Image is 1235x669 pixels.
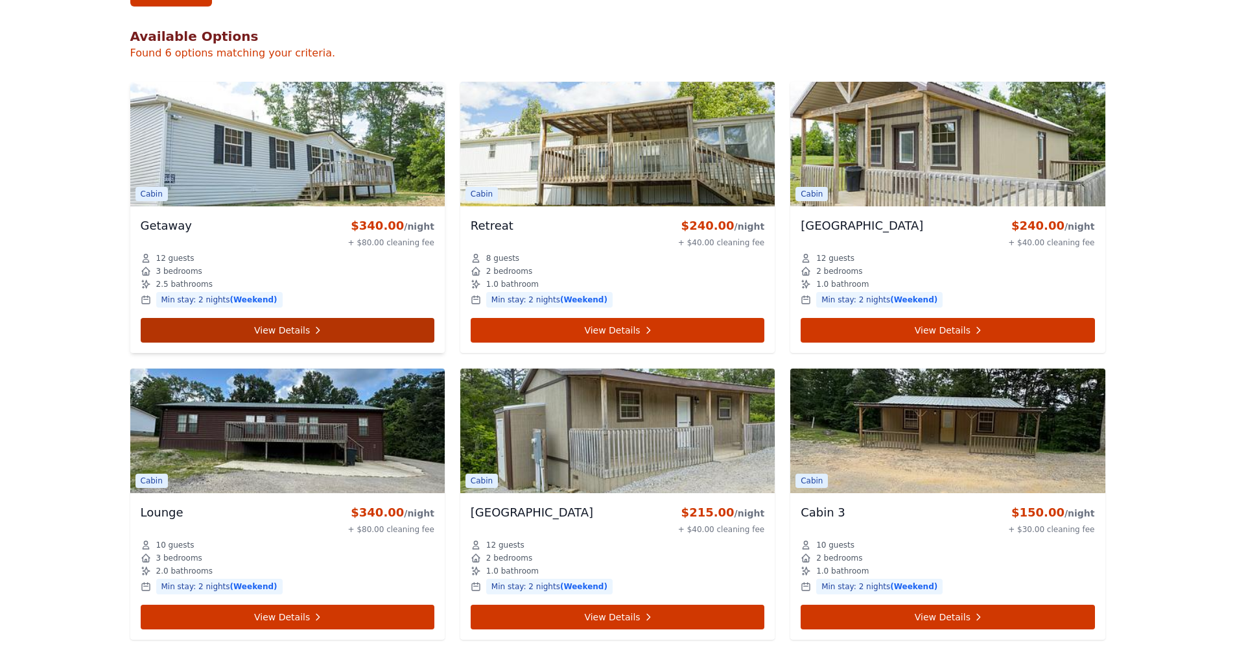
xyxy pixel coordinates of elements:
img: Hillbilly Palace [460,369,775,493]
div: $240.00 [1008,217,1094,235]
span: /night [735,508,765,518]
a: View Details [141,605,434,629]
a: View Details [141,318,434,343]
h3: [GEOGRAPHIC_DATA] [471,504,593,522]
div: $340.00 [348,217,434,235]
span: 2 bedrooms [816,553,862,563]
span: Cabin [135,187,168,201]
div: $340.00 [348,504,434,522]
span: Cabin [135,474,168,488]
span: 1.0 bathroom [486,566,539,576]
span: 2.0 bathrooms [156,566,213,576]
a: View Details [471,605,764,629]
span: 2 bedrooms [486,553,532,563]
span: 2 bedrooms [486,266,532,276]
span: /night [404,221,434,232]
div: + $40.00 cleaning fee [678,237,764,248]
span: Min stay: 2 nights [486,579,613,594]
span: (Weekend) [560,582,607,591]
span: 1.0 bathroom [816,566,869,576]
span: 8 guests [486,253,519,263]
span: (Weekend) [230,295,277,304]
span: Min stay: 2 nights [816,292,943,308]
span: 12 guests [156,253,194,263]
h3: Retreat [471,217,513,235]
img: Getaway [130,82,445,206]
span: /night [404,508,434,518]
div: + $40.00 cleaning fee [1008,237,1094,248]
img: Moose Lodge [790,82,1105,206]
a: View Details [801,318,1094,343]
span: 3 bedrooms [156,266,202,276]
span: Min stay: 2 nights [486,292,613,308]
img: Lounge [130,369,445,493]
div: $240.00 [678,217,764,235]
a: View Details [471,318,764,343]
span: Min stay: 2 nights [156,579,283,594]
h3: Lounge [141,504,183,522]
span: 12 guests [816,253,854,263]
h2: Available Options [130,27,1105,45]
span: 1.0 bathroom [816,279,869,289]
span: 1.0 bathroom [486,279,539,289]
span: (Weekend) [890,582,937,591]
h3: Getaway [141,217,193,235]
span: Cabin [795,187,828,201]
span: 12 guests [486,540,524,550]
h3: [GEOGRAPHIC_DATA] [801,217,923,235]
a: View Details [801,605,1094,629]
div: + $30.00 cleaning fee [1008,524,1094,535]
div: $215.00 [678,504,764,522]
span: (Weekend) [230,582,277,591]
div: + $80.00 cleaning fee [348,237,434,248]
div: $150.00 [1008,504,1094,522]
span: 2 bedrooms [816,266,862,276]
span: /night [735,221,765,232]
span: Cabin [465,474,498,488]
span: 10 guests [156,540,194,550]
span: 3 bedrooms [156,553,202,563]
span: 2.5 bathrooms [156,279,213,289]
span: Cabin [465,187,498,201]
img: Cabin 3 [790,369,1105,493]
h3: Cabin 3 [801,504,845,522]
span: Min stay: 2 nights [156,292,283,308]
span: Min stay: 2 nights [816,579,943,594]
div: + $80.00 cleaning fee [348,524,434,535]
span: /night [1064,221,1095,232]
div: + $40.00 cleaning fee [678,524,764,535]
p: Found 6 options matching your criteria. [130,45,1105,61]
span: (Weekend) [560,295,607,304]
img: Retreat [460,82,775,206]
span: 10 guests [816,540,854,550]
span: /night [1064,508,1095,518]
span: Cabin [795,474,828,488]
span: (Weekend) [890,295,937,304]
